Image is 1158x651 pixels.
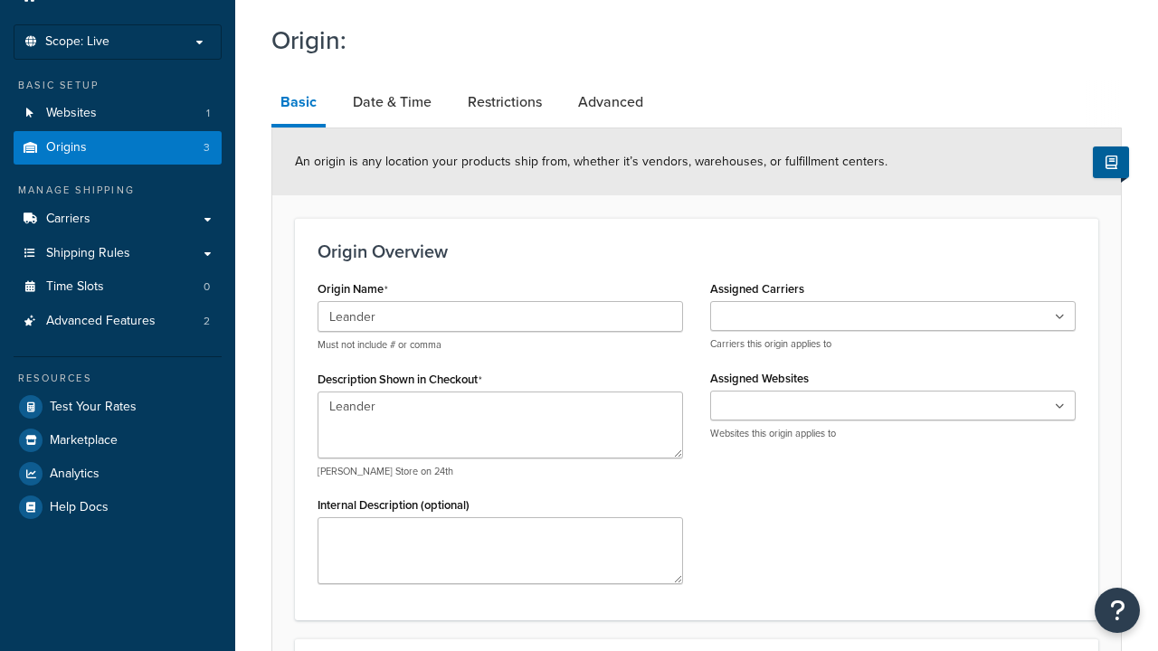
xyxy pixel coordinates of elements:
[318,338,683,352] p: Must not include # or comma
[14,237,222,270] a: Shipping Rules
[318,498,470,512] label: Internal Description (optional)
[14,458,222,490] a: Analytics
[271,23,1099,58] h1: Origin:
[710,427,1076,440] p: Websites this origin applies to
[318,465,683,478] p: [PERSON_NAME] Store on 24th
[204,314,210,329] span: 2
[14,371,222,386] div: Resources
[14,270,222,304] a: Time Slots0
[14,203,222,236] a: Carriers
[45,34,109,50] span: Scope: Live
[569,80,652,124] a: Advanced
[14,491,222,524] a: Help Docs
[318,373,482,387] label: Description Shown in Checkout
[1093,146,1129,178] button: Show Help Docs
[14,78,222,93] div: Basic Setup
[204,140,210,156] span: 3
[46,314,156,329] span: Advanced Features
[14,305,222,338] li: Advanced Features
[271,80,326,127] a: Basic
[14,131,222,165] li: Origins
[14,183,222,198] div: Manage Shipping
[46,279,104,295] span: Time Slots
[46,140,87,156] span: Origins
[710,372,809,385] label: Assigned Websites
[318,241,1076,261] h3: Origin Overview
[710,282,804,296] label: Assigned Carriers
[50,500,109,515] span: Help Docs
[14,424,222,457] a: Marketplace
[50,467,100,482] span: Analytics
[1095,588,1140,633] button: Open Resource Center
[318,282,388,297] label: Origin Name
[14,97,222,130] a: Websites1
[14,305,222,338] a: Advanced Features2
[295,152,887,171] span: An origin is any location your products ship from, whether it’s vendors, warehouses, or fulfillme...
[50,433,118,448] span: Marketplace
[14,391,222,423] a: Test Your Rates
[50,400,137,415] span: Test Your Rates
[204,279,210,295] span: 0
[14,131,222,165] a: Origins3
[459,80,551,124] a: Restrictions
[14,270,222,304] li: Time Slots
[46,246,130,261] span: Shipping Rules
[206,106,210,121] span: 1
[14,97,222,130] li: Websites
[46,106,97,121] span: Websites
[344,80,441,124] a: Date & Time
[710,337,1076,351] p: Carriers this origin applies to
[46,212,90,227] span: Carriers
